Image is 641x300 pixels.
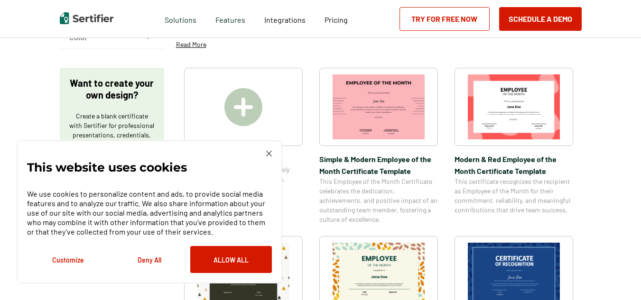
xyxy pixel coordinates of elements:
[176,40,206,49] p: Read More
[319,68,438,224] a: Simple & Modern Employee of the Month Certificate TemplateSimple & Modern Employee of the Month C...
[109,246,190,273] button: Deny All
[264,15,306,24] span: Integrations
[455,68,573,224] a: Modern & Red Employee of the Month Certificate TemplateModern & Red Employee of the Month Certifi...
[325,13,348,25] a: Pricing
[60,12,113,24] img: Sertifier | Digital Credentialing Platform
[333,74,425,139] img: Simple & Modern Employee of the Month Certificate Template
[325,15,348,24] span: Pricing
[499,7,582,31] button: Schedule a Demo
[399,7,490,31] a: Try for Free Now
[69,77,155,101] p: Want to create your own design?
[455,153,573,177] span: Modern & Red Employee of the Month Certificate Template
[319,177,438,224] span: This Employee of the Month Certificate celebrates the dedication, achievements, and positive impa...
[69,111,155,159] p: Create a blank certificate with Sertifier for professional presentations, credentials, and custom...
[190,246,272,273] button: Allow All
[215,13,245,25] span: Features
[319,153,438,177] span: Simple & Modern Employee of the Month Certificate Template
[27,163,187,172] p: This website uses cookies
[165,13,196,25] span: Solutions
[27,189,272,236] p: We use cookies to personalize content and ads, to provide social media features and to analyze ou...
[455,177,573,215] span: This certificate recognizes the recipient as Employee of the Month for their commitment, reliabil...
[468,74,560,139] img: Modern & Red Employee of the Month Certificate Template
[264,13,306,25] a: Integrations
[224,88,262,126] img: Create A Blank Certificate
[27,246,109,273] button: Customize
[266,151,272,156] img: Cookie Popup Close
